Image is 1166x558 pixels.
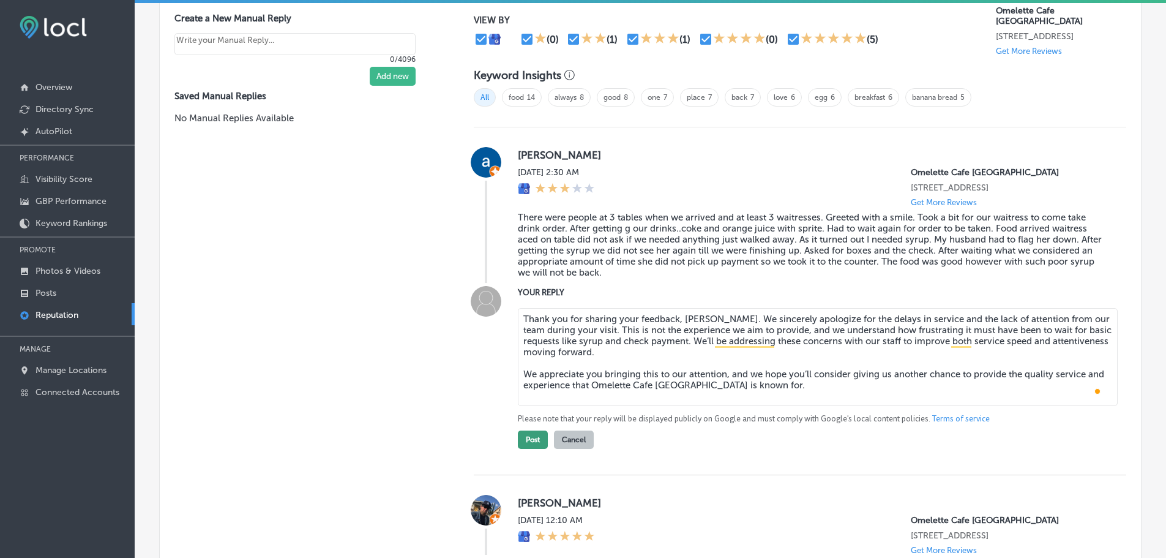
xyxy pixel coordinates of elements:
div: (0) [766,34,778,45]
a: 7 [663,93,667,102]
label: Create a New Manual Reply [174,13,416,24]
div: 4 Stars [713,32,766,47]
a: good [604,93,621,102]
a: 8 [580,93,584,102]
p: Omelette Cafe Skye Canyon [996,6,1126,26]
button: Cancel [554,431,594,449]
p: Get More Reviews [911,546,977,555]
div: (1) [607,34,618,45]
p: 9670 West Skye Canyon Park Drive Suite 150 [911,183,1107,193]
p: 0/4096 [174,55,416,64]
p: Directory Sync [36,104,94,115]
p: Omelette Cafe Skye Canyon [911,515,1107,526]
a: 7 [708,93,712,102]
a: 6 [888,93,892,102]
a: 5 [960,93,965,102]
a: love [774,93,788,102]
img: Image [471,286,501,317]
label: [DATE] 12:10 AM [518,515,595,526]
h3: Keyword Insights [474,69,561,82]
img: fda3e92497d09a02dc62c9cd864e3231.png [20,16,87,39]
div: (0) [547,34,559,45]
div: 5 Stars [801,32,867,47]
label: YOUR REPLY [518,288,1107,297]
a: egg [815,93,828,102]
a: 8 [624,93,628,102]
p: Keyword Rankings [36,218,107,228]
p: Visibility Score [36,174,92,184]
label: Saved Manual Replies [174,91,435,102]
p: Posts [36,288,56,298]
a: back [731,93,747,102]
div: 1 Star [534,32,547,47]
p: No Manual Replies Available [174,111,435,125]
button: Post [518,431,548,449]
a: breakfast [854,93,885,102]
label: [DATE] 2:30 AM [518,167,595,178]
blockquote: There were people at 3 tables when we arrived and at least 3 waitresses. Greeted with a smile. To... [518,212,1107,278]
p: Manage Locations [36,365,107,375]
p: GBP Performance [36,196,107,206]
p: Connected Accounts [36,387,119,398]
p: VIEW BY [474,15,996,26]
a: place [687,93,705,102]
p: Reputation [36,310,78,320]
p: 9670 West Skye Canyon Park Drive Suite 150 Las Vegas, NV 89166, US [996,31,1126,42]
a: banana bread [912,93,957,102]
div: (1) [679,34,690,45]
p: Photos & Videos [36,266,100,276]
div: 3 Stars [640,32,679,47]
a: 7 [750,93,754,102]
div: 2 Stars [581,32,607,47]
div: (5) [867,34,878,45]
p: Get More Reviews [996,47,1062,56]
a: one [648,93,660,102]
p: Get More Reviews [911,198,977,207]
a: food [509,93,524,102]
label: [PERSON_NAME] [518,497,1107,509]
textarea: Create your Quick Reply [174,33,416,55]
div: 5 Stars [535,530,595,544]
a: 14 [527,93,535,102]
a: 6 [791,93,795,102]
button: Add new [370,67,416,86]
label: [PERSON_NAME] [518,149,1107,161]
a: Terms of service [932,413,990,424]
a: always [555,93,577,102]
a: 6 [831,93,835,102]
p: AutoPilot [36,126,72,137]
span: All [474,88,496,107]
div: 3 Stars [535,183,595,196]
p: Please note that your reply will be displayed publicly on Google and must comply with Google's lo... [518,413,1107,424]
p: Overview [36,82,72,92]
p: 9670 West Skye Canyon Park Drive Suite 150 [911,530,1107,541]
p: Omelette Cafe Skye Canyon [911,167,1107,178]
textarea: To enrich screen reader interactions, please activate Accessibility in Grammarly extension settings [518,308,1118,406]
